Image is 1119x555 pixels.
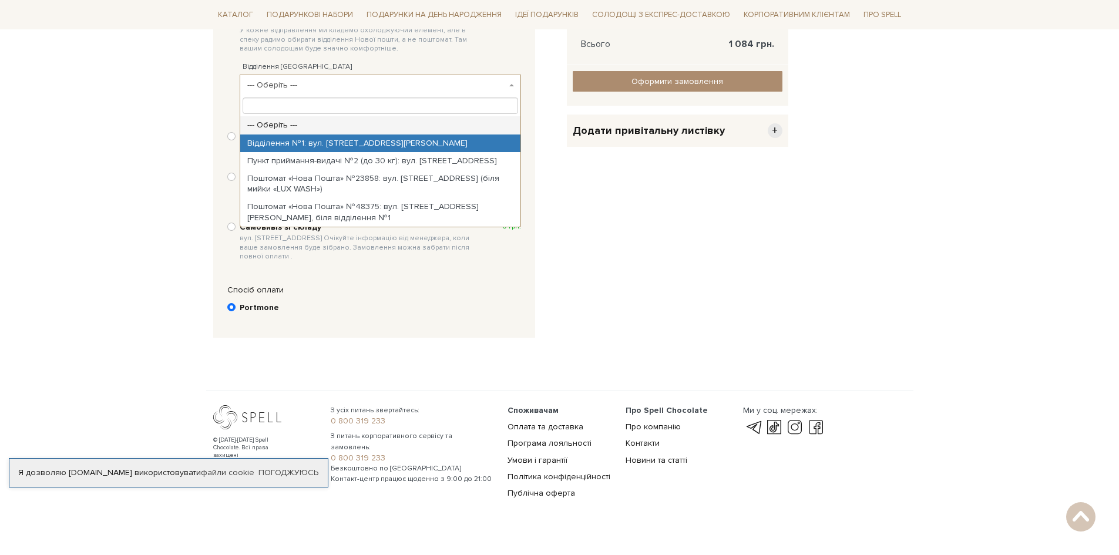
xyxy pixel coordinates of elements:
span: вул. [STREET_ADDRESS] Очікуйте інформацію від менеджера, коли ваше замовлення буде зібрано. Замов... [240,234,474,261]
span: З питань корпоративного сервісу та замовлень: [331,431,493,452]
span: Про Spell Chocolate [626,405,708,415]
span: Каталог [213,6,258,24]
li: Відділення №1: вул. [STREET_ADDRESS][PERSON_NAME] [240,134,520,152]
li: Пункт приймання-видачі №2 (до 30 кг): вул. [STREET_ADDRESS] [240,152,520,170]
a: Публічна оферта [508,488,575,498]
b: Portmone [240,302,279,313]
span: --- Оберіть --- [240,75,521,96]
li: Поштомат «Нова Пошта» №48375: вул. [STREET_ADDRESS][PERSON_NAME], біля відділення №1 [240,198,520,226]
a: Новини та статті [626,455,687,465]
input: Оформити замовлення [573,71,782,92]
b: Самовивіз зі складу [240,222,474,261]
span: Ідеї подарунків [510,6,583,24]
div: © [DATE]-[DATE] Spell Chocolate. Всі права захищені [213,436,293,459]
span: + [768,123,782,138]
span: Додати привітальну листівку [573,124,725,137]
a: Корпоративним клієнтам [739,5,855,25]
span: Споживачам [508,405,559,415]
a: 0 800 319 233 [331,416,493,426]
span: Безкоштовно по [GEOGRAPHIC_DATA] [331,463,493,474]
span: Всього [581,39,610,49]
a: Оплата та доставка [508,422,583,432]
li: --- Оберіть --- [240,116,520,134]
span: --- Оберіть --- [247,79,506,91]
a: Політика конфіденційності [508,472,610,482]
a: Солодощі з експрес-доставкою [587,5,735,25]
a: Погоджуюсь [258,467,318,478]
a: Програма лояльності [508,438,592,448]
a: telegram [743,421,763,435]
a: 0 800 319 233 [331,453,493,463]
div: Спосіб оплати [221,285,527,295]
a: файли cookie [201,467,254,477]
span: Контакт-центр працює щоденно з 9:00 до 21:00 [331,474,493,485]
span: З усіх питань звертайтесь: [331,405,493,416]
label: Відділення [GEOGRAPHIC_DATA] [243,62,352,72]
span: Про Spell [859,6,906,24]
a: instagram [785,421,805,435]
a: Контакти [626,438,660,448]
a: Про компанію [626,422,681,432]
span: Подарунки на День народження [362,6,506,24]
li: Поштомат «Нова Пошта» №23858: вул. [STREET_ADDRESS] (біля мийки «LUX WASH») [240,170,520,198]
div: Ми у соц. мережах: [743,405,825,416]
a: tik-tok [764,421,784,435]
span: Подарункові набори [262,6,358,24]
span: 1 084 грн. [729,39,774,49]
a: Умови і гарантії [508,455,567,465]
div: Я дозволяю [DOMAIN_NAME] використовувати [9,467,328,478]
a: facebook [806,421,826,435]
